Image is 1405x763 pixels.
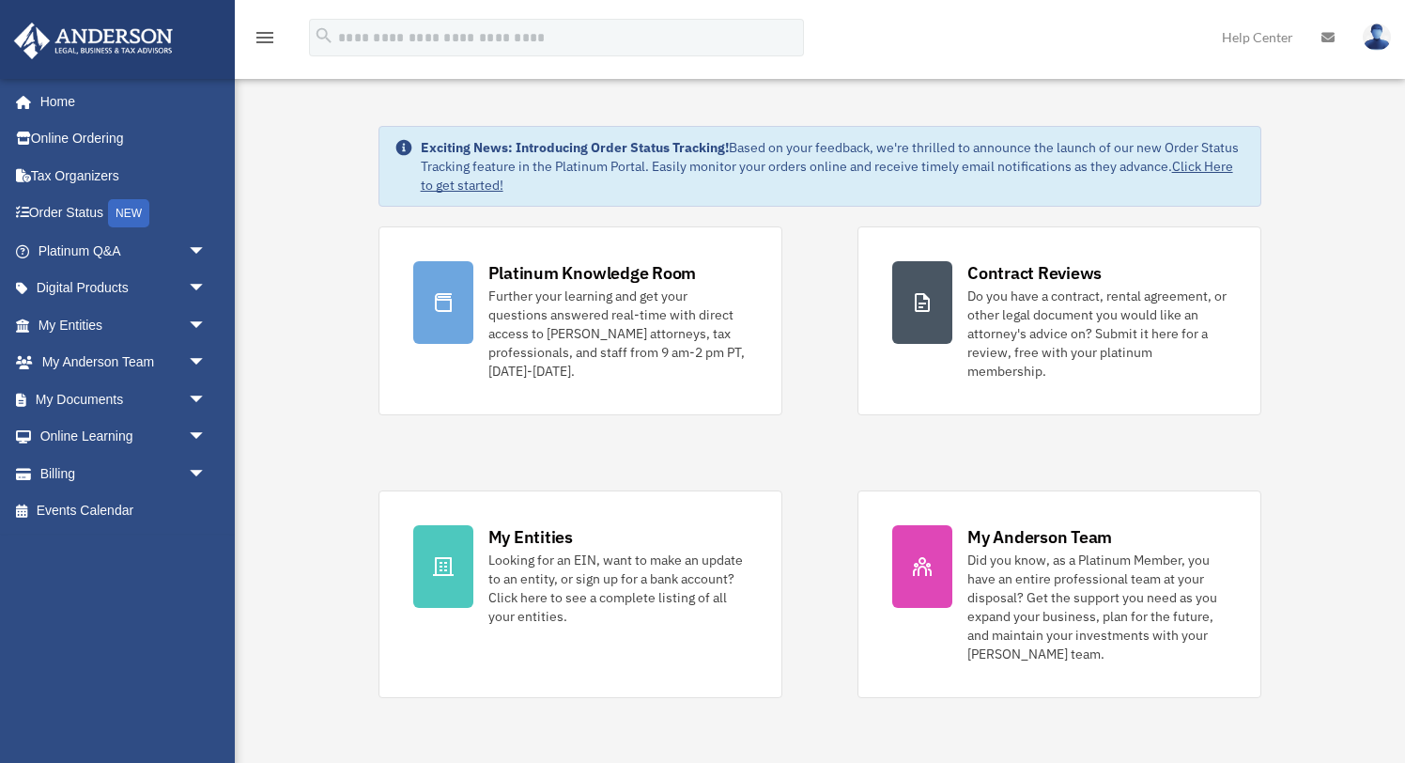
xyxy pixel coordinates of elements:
span: arrow_drop_down [188,344,225,382]
div: Based on your feedback, we're thrilled to announce the launch of our new Order Status Tracking fe... [421,138,1246,195]
a: Billingarrow_drop_down [13,455,235,492]
a: Home [13,83,225,120]
a: Click Here to get started! [421,158,1233,194]
i: search [314,25,334,46]
span: arrow_drop_down [188,455,225,493]
div: Further your learning and get your questions answered real-time with direct access to [PERSON_NAM... [488,287,748,381]
img: Anderson Advisors Platinum Portal [8,23,178,59]
span: arrow_drop_down [188,381,225,419]
a: Platinum Knowledge Room Further your learning and get your questions answered real-time with dire... [378,226,782,415]
i: menu [254,26,276,49]
a: Online Learningarrow_drop_down [13,418,235,456]
div: Contract Reviews [967,261,1102,285]
span: arrow_drop_down [188,270,225,308]
a: menu [254,33,276,49]
a: Order StatusNEW [13,195,235,233]
a: My Entitiesarrow_drop_down [13,306,235,344]
strong: Exciting News: Introducing Order Status Tracking! [421,139,729,156]
div: Platinum Knowledge Room [488,261,697,285]
div: Did you know, as a Platinum Member, you have an entire professional team at your disposal? Get th... [967,551,1227,663]
a: Events Calendar [13,492,235,530]
a: Contract Reviews Do you have a contract, rental agreement, or other legal document you would like... [857,226,1261,415]
img: User Pic [1363,23,1391,51]
span: arrow_drop_down [188,418,225,457]
div: NEW [108,199,149,227]
div: Looking for an EIN, want to make an update to an entity, or sign up for a bank account? Click her... [488,551,748,626]
a: Platinum Q&Aarrow_drop_down [13,232,235,270]
a: My Entities Looking for an EIN, want to make an update to an entity, or sign up for a bank accoun... [378,490,782,698]
a: My Anderson Teamarrow_drop_down [13,344,235,381]
a: Digital Productsarrow_drop_down [13,270,235,307]
span: arrow_drop_down [188,232,225,271]
div: Do you have a contract, rental agreement, or other legal document you would like an attorney's ad... [967,287,1227,381]
a: Tax Organizers [13,157,235,195]
span: arrow_drop_down [188,306,225,345]
a: My Anderson Team Did you know, as a Platinum Member, you have an entire professional team at your... [857,490,1261,698]
a: My Documentsarrow_drop_down [13,381,235,418]
div: My Anderson Team [967,525,1112,549]
a: Online Ordering [13,120,235,158]
div: My Entities [488,525,573,549]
